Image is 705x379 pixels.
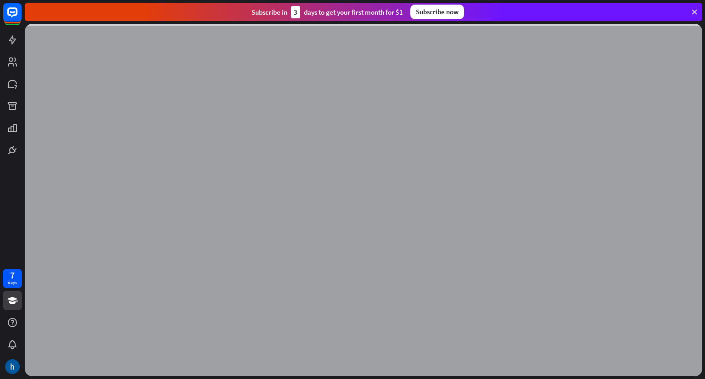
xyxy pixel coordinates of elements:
[3,269,22,288] a: 7 days
[10,271,15,279] div: 7
[252,6,403,18] div: Subscribe in days to get your first month for $1
[8,279,17,286] div: days
[291,6,300,18] div: 3
[410,5,464,19] div: Subscribe now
